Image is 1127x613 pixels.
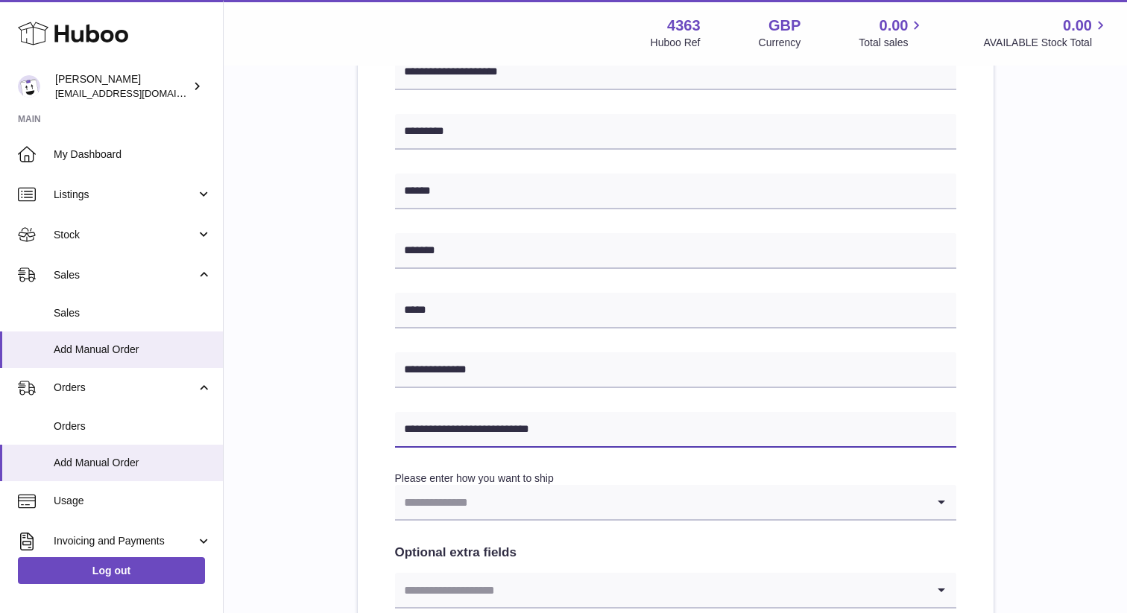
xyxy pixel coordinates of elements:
[667,16,701,36] strong: 4363
[54,343,212,357] span: Add Manual Order
[54,494,212,508] span: Usage
[859,36,925,50] span: Total sales
[54,147,212,162] span: My Dashboard
[768,16,801,36] strong: GBP
[983,16,1109,50] a: 0.00 AVAILABLE Stock Total
[54,306,212,320] span: Sales
[54,228,196,242] span: Stock
[983,36,1109,50] span: AVAILABLE Stock Total
[54,456,212,470] span: Add Manual Order
[395,573,926,607] input: Search for option
[651,36,701,50] div: Huboo Ref
[880,16,909,36] span: 0.00
[18,557,205,584] a: Log out
[54,381,196,395] span: Orders
[55,72,189,101] div: [PERSON_NAME]
[1063,16,1092,36] span: 0.00
[54,188,196,202] span: Listings
[18,75,40,98] img: jen.canfor@pendo.io
[55,87,219,99] span: [EMAIL_ADDRESS][DOMAIN_NAME]
[54,268,196,282] span: Sales
[859,16,925,50] a: 0.00 Total sales
[759,36,801,50] div: Currency
[395,485,956,521] div: Search for option
[54,419,212,433] span: Orders
[395,485,926,519] input: Search for option
[395,544,956,562] h2: Optional extra fields
[395,573,956,609] div: Search for option
[54,534,196,548] span: Invoicing and Payments
[395,472,554,484] label: Please enter how you want to ship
